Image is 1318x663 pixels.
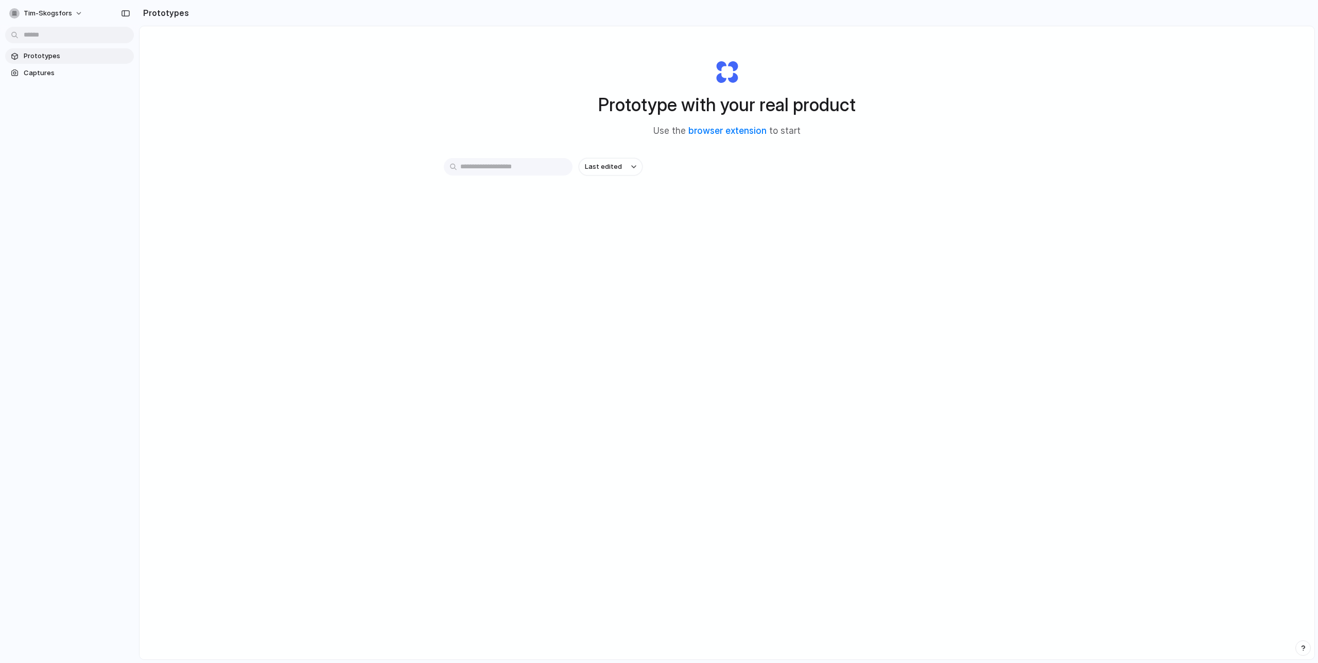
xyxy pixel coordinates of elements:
[24,51,130,61] span: Prototypes
[5,65,134,81] a: Captures
[139,7,189,19] h2: Prototypes
[579,158,643,176] button: Last edited
[24,68,130,78] span: Captures
[585,162,622,172] span: Last edited
[5,5,88,22] button: tim-skogsfors
[24,8,72,19] span: tim-skogsfors
[688,126,767,136] a: browser extension
[598,91,856,118] h1: Prototype with your real product
[653,125,801,138] span: Use the to start
[5,48,134,64] a: Prototypes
